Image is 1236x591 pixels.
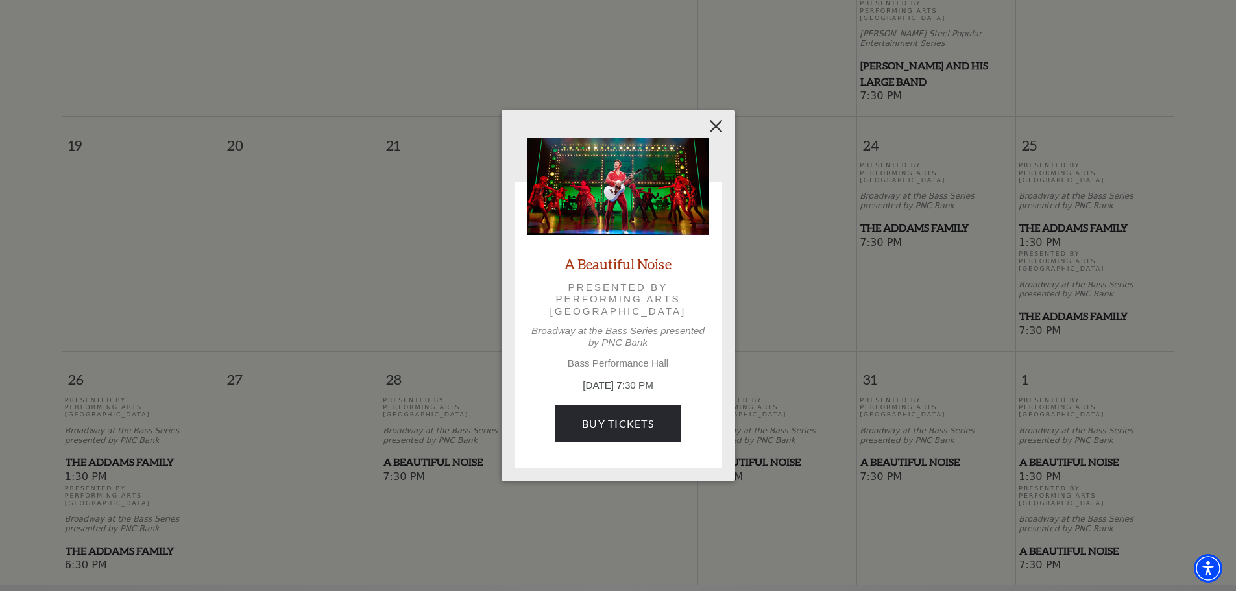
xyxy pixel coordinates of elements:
[527,138,709,235] img: A Beautiful Noise
[703,114,728,139] button: Close
[527,357,709,369] p: Bass Performance Hall
[546,282,691,317] p: Presented by Performing Arts [GEOGRAPHIC_DATA]
[564,255,672,272] a: A Beautiful Noise
[1194,554,1222,583] div: Accessibility Menu
[527,378,709,393] p: [DATE] 7:30 PM
[555,405,681,442] a: Buy Tickets
[527,325,709,348] p: Broadway at the Bass Series presented by PNC Bank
